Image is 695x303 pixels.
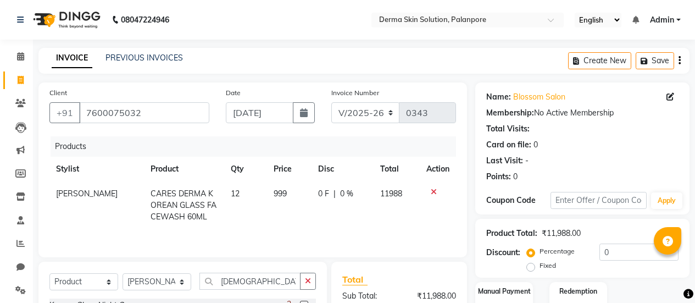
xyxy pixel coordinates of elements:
[568,52,631,69] button: Create New
[340,188,353,200] span: 0 %
[540,261,556,271] label: Fixed
[486,107,534,119] div: Membership:
[49,157,144,181] th: Stylist
[331,88,379,98] label: Invoice Number
[399,290,464,302] div: ₹11,988.00
[56,189,118,199] span: [PERSON_NAME]
[151,189,216,222] span: CARES DERMA KOREAN GLASS FACEWASH 60ML
[513,171,518,183] div: 0
[542,228,581,239] div: ₹11,988.00
[525,155,529,167] div: -
[79,102,209,123] input: Search by Name/Mobile/Email/Code
[51,136,464,157] div: Products
[105,53,183,63] a: PREVIOUS INVOICES
[267,157,312,181] th: Price
[486,91,511,103] div: Name:
[540,246,575,256] label: Percentage
[636,52,674,69] button: Save
[650,14,674,26] span: Admin
[486,123,530,135] div: Total Visits:
[224,157,266,181] th: Qty
[312,157,374,181] th: Disc
[49,88,67,98] label: Client
[380,189,402,199] span: 11988
[144,157,224,181] th: Product
[486,228,537,239] div: Product Total:
[486,155,523,167] div: Last Visit:
[334,290,399,302] div: Sub Total:
[333,188,336,200] span: |
[318,188,329,200] span: 0 F
[649,259,684,292] iframe: chat widget
[49,102,80,123] button: +91
[226,88,241,98] label: Date
[533,139,538,151] div: 0
[486,171,511,183] div: Points:
[559,287,597,296] label: Redemption
[513,91,565,103] a: Blossom Salon
[551,192,647,209] input: Enter Offer / Coupon Code
[274,189,287,199] span: 999
[486,107,679,119] div: No Active Membership
[420,157,456,181] th: Action
[231,189,240,199] span: 12
[199,273,301,290] input: Search or Scan
[374,157,420,181] th: Total
[342,274,368,285] span: Total
[486,195,551,206] div: Coupon Code
[486,247,520,258] div: Discount:
[28,4,103,35] img: logo
[478,287,531,296] label: Manual Payment
[651,192,682,209] button: Apply
[52,48,92,68] a: INVOICE
[121,4,169,35] b: 08047224946
[486,139,531,151] div: Card on file:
